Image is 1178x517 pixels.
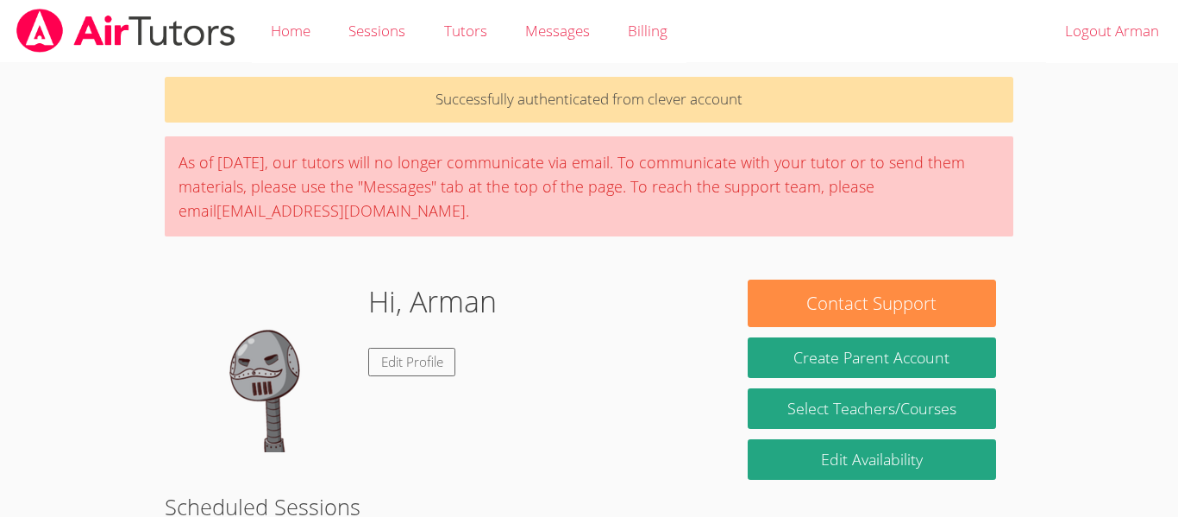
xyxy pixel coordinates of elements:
[15,9,237,53] img: airtutors_banner-c4298cdbf04f3fff15de1276eac7730deb9818008684d7c2e4769d2f7ddbe033.png
[525,21,590,41] span: Messages
[368,348,456,376] a: Edit Profile
[748,388,996,429] a: Select Teachers/Courses
[748,280,996,327] button: Contact Support
[748,337,996,378] button: Create Parent Account
[368,280,497,324] h1: Hi, Arman
[748,439,996,480] a: Edit Availability
[165,136,1013,236] div: As of [DATE], our tutors will no longer communicate via email. To communicate with your tutor or ...
[165,77,1013,123] p: Successfully authenticated from clever account
[182,280,354,452] img: default.png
